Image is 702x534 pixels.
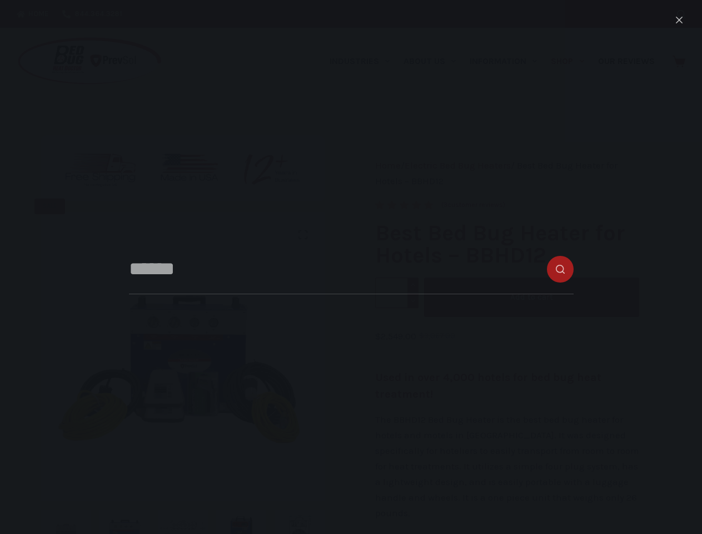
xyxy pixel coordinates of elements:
a: View full-screen image gallery [292,224,314,246]
p: The BBHD12 Bed Bug Heater is the best bed bug heater for hotels and motels in [GEOGRAPHIC_DATA]. ... [375,412,639,521]
div: Rated 5.00 out of 5 [375,201,435,209]
a: Electric Bed Bug Heaters [405,160,511,171]
button: Add to cart [424,278,639,317]
span: 3 [375,201,383,218]
a: Information [463,28,544,95]
a: Shop [544,28,591,95]
nav: Primary [322,28,661,95]
button: Open LiveChat chat widget [9,4,42,38]
a: Industries [322,28,396,95]
a: About Us [396,28,462,95]
button: Search [677,10,685,18]
strong: Used in over 4,000 hotels for bed bug heat treatment! [375,371,601,400]
span: $ [419,332,424,340]
a: Home [375,160,401,171]
span: 3 [444,201,447,209]
span: $ [375,330,381,342]
bdi: 2,549.00 [375,330,416,342]
img: Prevsol/Bed Bug Heat Doctor [17,37,162,86]
bdi: 3,067.00 [419,332,455,340]
span: SALE [34,199,65,214]
a: (3customer reviews) [441,200,505,211]
h1: Best Bed Bug Heater for Hotels – BBHD12 [375,222,639,266]
span: Rated out of 5 based on customer ratings [375,201,435,269]
a: Our Reviews [591,28,661,95]
input: Product quantity [375,278,419,308]
nav: Breadcrumb [375,157,639,189]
